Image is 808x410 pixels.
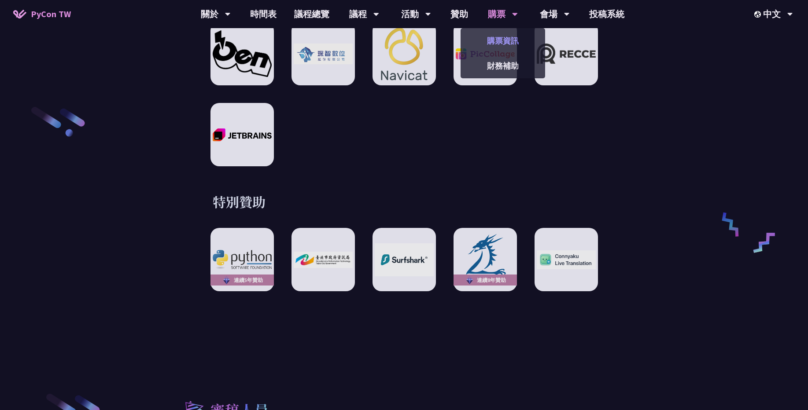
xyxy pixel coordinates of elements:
img: Locale Icon [754,11,763,18]
h3: 特別贊助 [213,193,596,210]
img: Navicat [375,22,434,86]
img: Department of Information Technology, Taipei City Government [294,252,353,268]
img: Oen Tech [213,30,272,77]
a: 購票資訊 [461,30,545,51]
a: PyCon TW [4,3,80,25]
img: Home icon of PyCon TW 2025 [13,10,26,18]
img: Connyaku [537,250,596,269]
img: sponsor-logo-diamond [465,275,475,286]
img: Python Software Foundation [213,250,272,269]
img: 深智數位 [294,44,353,64]
img: JetBrains [213,128,272,141]
a: 財務補助 [461,55,545,76]
img: PicCollage [456,48,515,59]
img: Recce | join us [537,44,596,64]
div: 連續5年贊助 [210,275,274,286]
span: PyCon TW [31,7,71,21]
img: sponsor-logo-diamond [221,275,232,286]
img: 天瓏資訊圖書 [456,232,515,287]
div: 連續8年贊助 [454,275,517,286]
img: Surfshark [375,243,434,276]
